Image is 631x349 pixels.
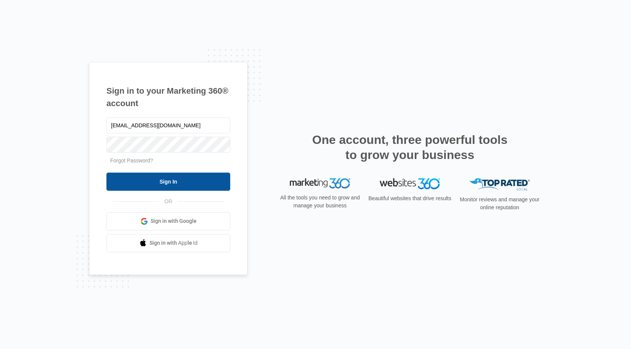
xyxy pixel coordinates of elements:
[457,196,542,212] p: Monitor reviews and manage your online reputation
[106,173,230,191] input: Sign In
[151,217,197,225] span: Sign in with Google
[106,212,230,230] a: Sign in with Google
[106,117,230,133] input: Email
[310,132,510,162] h2: One account, three powerful tools to grow your business
[149,239,198,247] span: Sign in with Apple Id
[368,195,452,202] p: Beautiful websites that drive results
[278,194,362,210] p: All the tools you need to grow and manage your business
[110,158,153,164] a: Forgot Password?
[469,178,530,191] img: Top Rated Local
[106,234,230,252] a: Sign in with Apple Id
[290,178,350,189] img: Marketing 360
[159,198,178,205] span: OR
[106,85,230,110] h1: Sign in to your Marketing 360® account
[380,178,440,189] img: Websites 360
